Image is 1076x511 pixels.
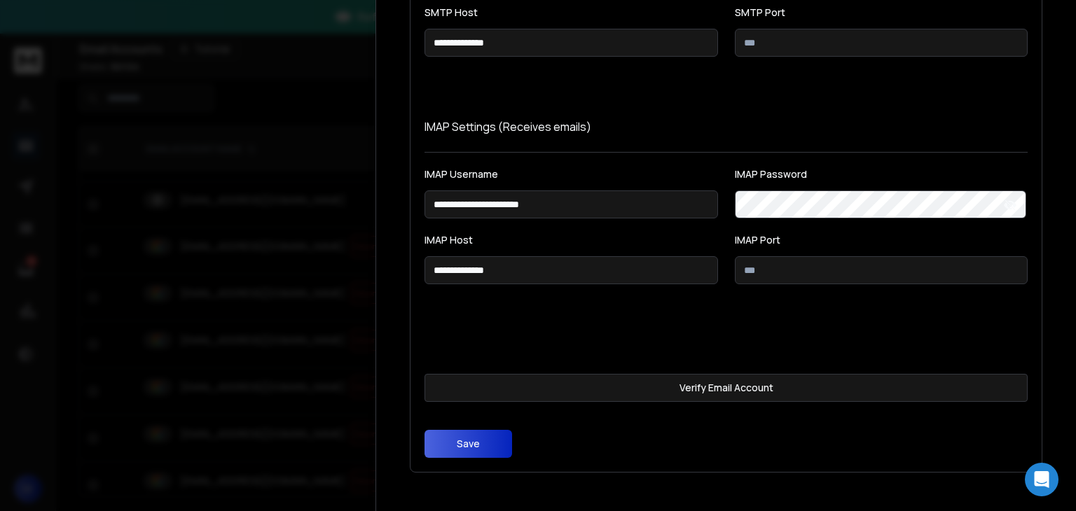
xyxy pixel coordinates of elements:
[1025,463,1058,496] div: Open Intercom Messenger
[425,374,1028,402] button: Verify Email Account
[735,169,1028,179] label: IMAP Password
[425,169,718,179] label: IMAP Username
[425,235,718,245] label: IMAP Host
[425,430,512,458] button: Save
[425,8,718,17] label: SMTP Host
[735,235,1028,245] label: IMAP Port
[735,8,1028,17] label: SMTP Port
[425,118,1028,135] p: IMAP Settings (Receives emails)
